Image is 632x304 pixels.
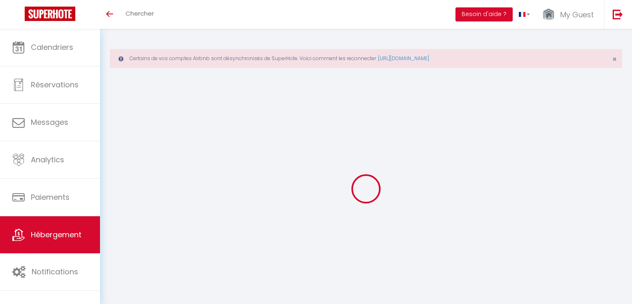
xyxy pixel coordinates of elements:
span: Paiements [31,192,70,202]
div: Certains de vos comptes Airbnb sont désynchronisés de SuperHote. Voici comment les reconnecter : [110,49,622,68]
img: ... [542,7,555,22]
button: Besoin d'aide ? [455,7,513,21]
span: My Guest [560,9,594,20]
span: Réservations [31,80,79,90]
a: [URL][DOMAIN_NAME] [378,55,429,62]
span: × [612,54,617,64]
img: Super Booking [25,7,75,21]
span: Notifications [32,267,78,277]
span: Calendriers [31,42,73,52]
img: logout [613,9,623,19]
span: Analytics [31,154,64,165]
span: Chercher [125,9,154,18]
button: Close [612,56,617,63]
span: Messages [31,117,68,127]
span: Hébergement [31,229,81,240]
